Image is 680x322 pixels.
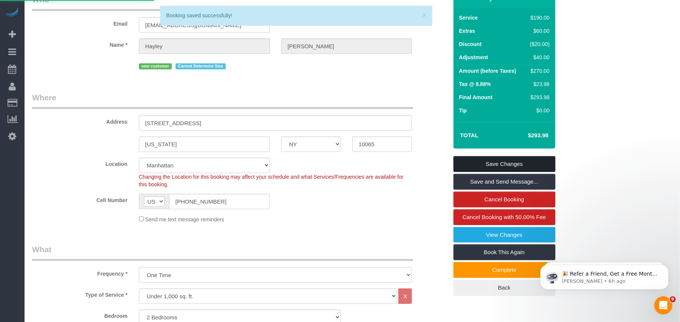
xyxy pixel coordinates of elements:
div: $60.00 [527,27,550,35]
strong: Total [460,132,479,138]
label: Discount [459,40,482,48]
label: Frequency * [26,267,133,278]
span: Changing the Location for this booking may affect your schedule and what Services/Frequencies are... [139,174,404,187]
label: Tax @ 8.88% [459,80,491,88]
label: Final Amount [459,94,493,101]
input: Zip Code [352,136,412,152]
label: Service [459,14,478,21]
div: $40.00 [527,54,550,61]
span: Cancel Booking with 50.00% Fee [463,214,546,220]
iframe: Intercom notifications message [529,249,680,302]
input: Cell Number [169,194,270,209]
legend: Where [32,92,413,109]
label: Location [26,158,133,168]
label: Cell Number [26,194,133,204]
div: $23.98 [527,80,550,88]
a: Save Changes [453,156,555,172]
span: Send me text message reminders [145,216,224,222]
a: Book This Again [453,244,555,260]
div: $190.00 [527,14,550,21]
label: Amount (before Taxes) [459,67,516,75]
a: Cancel Booking with 50.00% Fee [453,209,555,225]
img: Automaid Logo [5,8,20,18]
a: View Changes [453,227,555,243]
label: Address [26,115,133,126]
a: Cancel Booking [453,192,555,207]
div: $0.00 [527,107,550,114]
input: First Name [139,38,270,54]
label: Type of Service * [26,288,133,299]
span: Cannot Determine Size [176,63,226,69]
label: Adjustment [459,54,488,61]
p: Message from Ellie, sent 6h ago [33,29,130,36]
span: new customer [139,63,172,69]
label: Name * [26,38,133,49]
label: Tip [459,107,467,114]
div: $293.98 [527,94,550,101]
input: Email [139,17,270,33]
span: 🎉 Refer a Friend, Get a Free Month! 🎉 Love Automaid? Share the love! When you refer a friend who ... [33,22,129,103]
input: Last Name [281,38,412,54]
a: Complete [453,262,555,278]
input: City [139,136,270,152]
div: Booking saved successfully! [166,12,426,19]
button: × [422,11,427,19]
h4: $293.98 [505,132,548,139]
div: $270.00 [527,67,550,75]
legend: What [32,244,413,261]
label: Email [26,17,133,28]
label: Extras [459,27,475,35]
a: Save and Send Message... [453,174,555,190]
div: ($20.00) [527,40,550,48]
label: Bedroom [26,310,133,320]
iframe: Intercom live chat [654,296,672,314]
span: 9 [670,296,676,302]
a: Back [453,280,555,296]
